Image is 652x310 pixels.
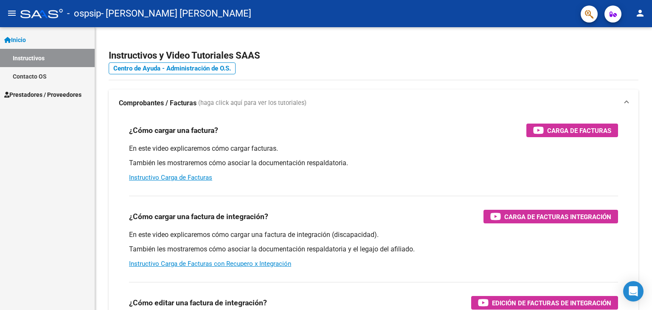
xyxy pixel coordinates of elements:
h3: ¿Cómo editar una factura de integración? [129,297,267,309]
mat-expansion-panel-header: Comprobantes / Facturas (haga click aquí para ver los tutoriales) [109,90,638,117]
h3: ¿Cómo cargar una factura de integración? [129,211,268,223]
span: Edición de Facturas de integración [492,298,611,308]
mat-icon: person [635,8,645,18]
button: Carga de Facturas Integración [483,210,618,223]
span: Carga de Facturas Integración [504,211,611,222]
button: Carga de Facturas [526,124,618,137]
mat-icon: menu [7,8,17,18]
span: (haga click aquí para ver los tutoriales) [198,99,306,108]
p: En este video explicaremos cómo cargar facturas. [129,144,618,153]
span: - [PERSON_NAME] [PERSON_NAME] [101,4,251,23]
span: Prestadores / Proveedores [4,90,81,99]
p: También les mostraremos cómo asociar la documentación respaldatoria y el legajo del afiliado. [129,245,618,254]
p: En este video explicaremos cómo cargar una factura de integración (discapacidad). [129,230,618,240]
h3: ¿Cómo cargar una factura? [129,124,218,136]
a: Instructivo Carga de Facturas con Recupero x Integración [129,260,291,268]
span: - ospsip [67,4,101,23]
a: Centro de Ayuda - Administración de O.S. [109,62,236,74]
button: Edición de Facturas de integración [471,296,618,310]
div: Open Intercom Messenger [623,281,644,302]
span: Carga de Facturas [547,125,611,136]
p: También les mostraremos cómo asociar la documentación respaldatoria. [129,158,618,168]
a: Instructivo Carga de Facturas [129,174,212,181]
strong: Comprobantes / Facturas [119,99,197,108]
span: Inicio [4,35,26,45]
h2: Instructivos y Video Tutoriales SAAS [109,48,638,64]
